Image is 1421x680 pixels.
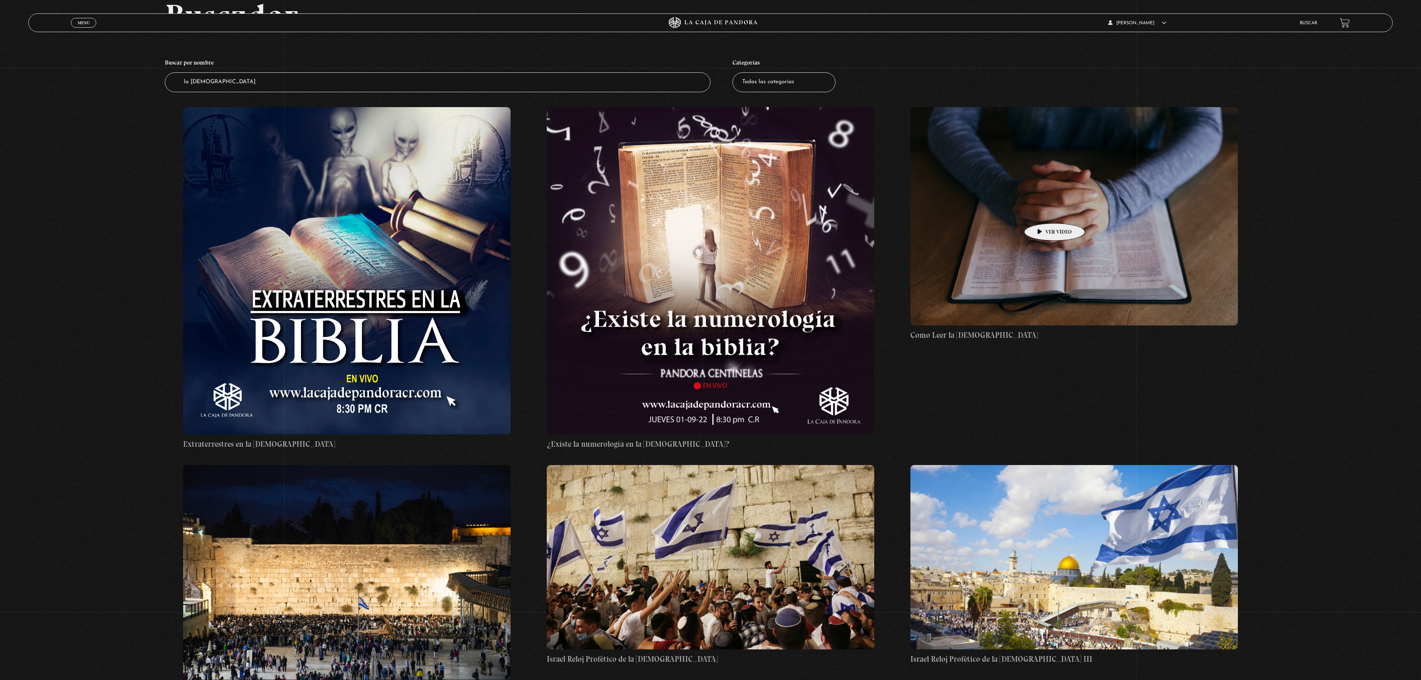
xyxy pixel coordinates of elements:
h4: Extraterrestres en la [DEMOGRAPHIC_DATA] [183,438,511,450]
a: Extraterrestres en la [DEMOGRAPHIC_DATA] [183,107,511,450]
span: [PERSON_NAME] [1108,21,1166,25]
h4: Como Leer la [DEMOGRAPHIC_DATA] [910,329,1238,341]
a: Israel Reloj Profético de la [DEMOGRAPHIC_DATA] III [910,465,1238,665]
a: Como Leer la [DEMOGRAPHIC_DATA] [910,107,1238,341]
h4: Israel Reloj Profético de la [DEMOGRAPHIC_DATA] [547,653,874,665]
a: Buscar [1300,21,1317,25]
span: Cerrar [75,27,92,32]
span: Menu [78,21,90,25]
h4: Categorías [733,55,835,72]
h4: Israel Reloj Profético de la [DEMOGRAPHIC_DATA] III [910,653,1238,665]
h4: ¿Existe la numerología en la [DEMOGRAPHIC_DATA]? [547,438,874,450]
a: ¿Existe la numerología en la [DEMOGRAPHIC_DATA]? [547,107,874,450]
h4: Buscar por nombre [165,55,710,72]
a: Israel Reloj Profético de la [DEMOGRAPHIC_DATA] [547,465,874,665]
a: View your shopping cart [1340,18,1350,28]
